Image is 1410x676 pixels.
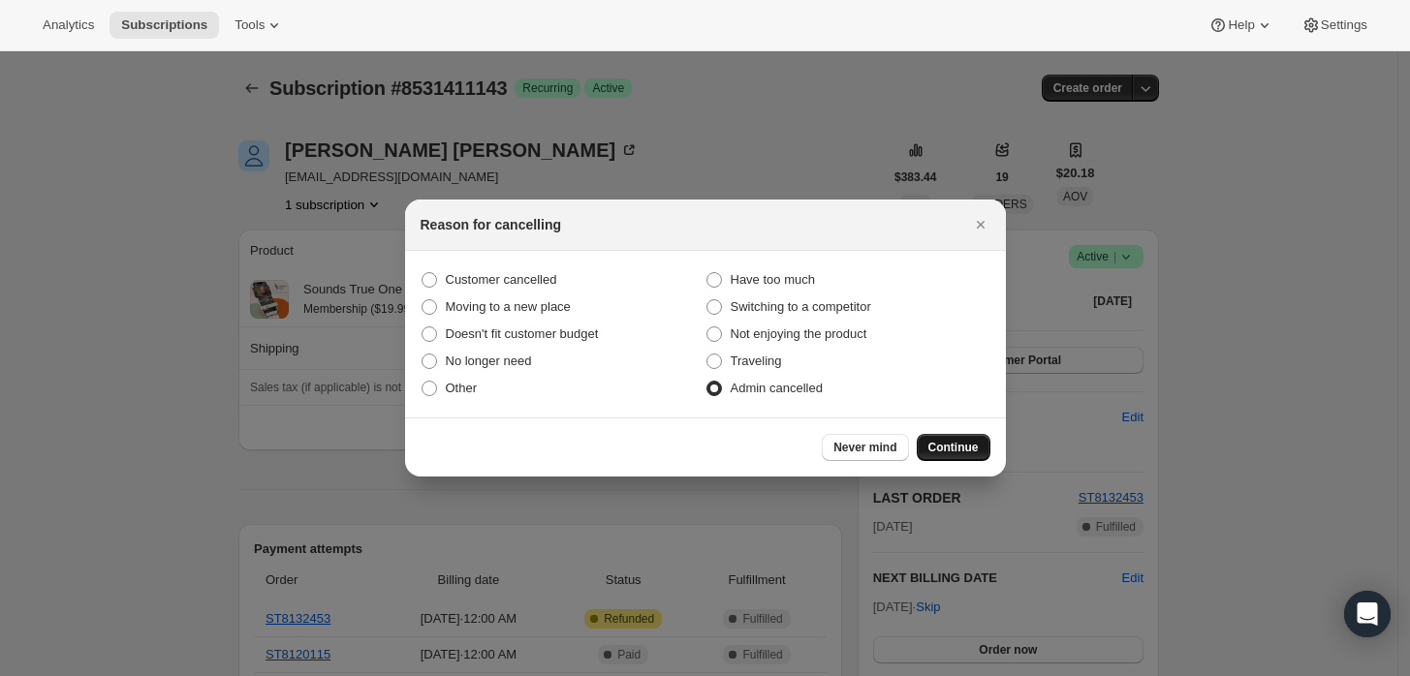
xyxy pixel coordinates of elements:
button: Never mind [822,434,908,461]
span: Settings [1321,17,1367,33]
span: Help [1228,17,1254,33]
button: Close [967,211,994,238]
div: Open Intercom Messenger [1344,591,1391,637]
span: Tools [235,17,265,33]
span: Have too much [731,272,815,287]
span: Moving to a new place [446,299,571,314]
button: Settings [1290,12,1379,39]
span: Not enjoying the product [731,326,867,341]
h2: Reason for cancelling [421,215,561,234]
button: Subscriptions [110,12,219,39]
span: Traveling [731,353,782,368]
span: Other [446,381,478,395]
button: Continue [917,434,990,461]
span: Continue [928,440,979,455]
button: Tools [223,12,296,39]
span: Switching to a competitor [731,299,871,314]
button: Analytics [31,12,106,39]
span: Admin cancelled [731,381,823,395]
span: Customer cancelled [446,272,557,287]
span: Analytics [43,17,94,33]
span: Never mind [833,440,896,455]
span: No longer need [446,353,532,368]
span: Doesn't fit customer budget [446,326,599,341]
button: Help [1197,12,1285,39]
span: Subscriptions [121,17,207,33]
